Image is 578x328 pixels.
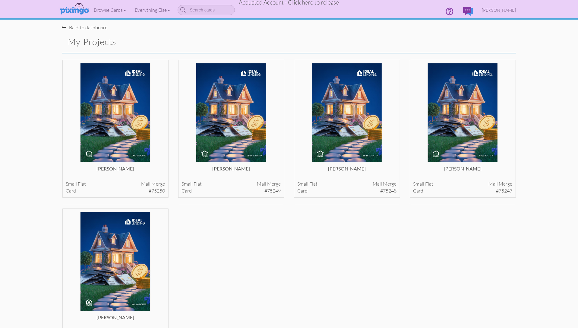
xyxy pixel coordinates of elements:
[425,181,433,187] span: flat
[373,180,396,187] span: Mail merge
[182,165,281,177] div: [PERSON_NAME]
[66,181,77,187] span: small
[196,63,267,162] img: 136324-1-1759290071353-6a4dc36a6dfdb641-qa.jpg
[478,2,521,18] a: [PERSON_NAME]
[62,24,108,30] a: Back to dashboard
[496,187,512,194] span: #75247
[66,187,165,194] div: card
[149,187,165,194] span: #75250
[309,181,317,187] span: flat
[413,165,512,177] div: [PERSON_NAME]
[66,165,165,177] div: [PERSON_NAME]
[58,2,90,17] img: pixingo logo
[141,180,165,187] span: Mail merge
[257,180,281,187] span: Mail merge
[482,8,516,13] span: [PERSON_NAME]
[312,63,382,162] img: 136318-1-1759279000972-2c8da7b06dca6d5a-qa.jpg
[194,181,202,187] span: flat
[264,187,281,194] span: #75249
[463,7,473,16] img: comments.svg
[297,187,396,194] div: card
[78,181,86,187] span: flat
[131,2,175,18] a: Everything Else
[80,63,151,162] img: 136320-1-1759280222417-587290b01b46d934-qa.jpg
[90,2,131,18] a: Browse Cards
[428,63,498,162] img: 136317-1-1759278508312-82c3f4a34c287024-qa.jpg
[413,187,512,194] div: card
[80,212,151,311] img: 136315-1-1759277863977-9bb53d99b3ea02f4-qa.jpg
[413,181,424,187] span: small
[297,181,308,187] span: small
[297,165,396,177] div: [PERSON_NAME]
[66,314,165,326] div: [PERSON_NAME]
[380,187,396,194] span: #75248
[488,180,512,187] span: Mail merge
[182,181,193,187] span: small
[68,37,279,47] h2: My Projects
[182,187,281,194] div: card
[178,5,235,15] input: Search cards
